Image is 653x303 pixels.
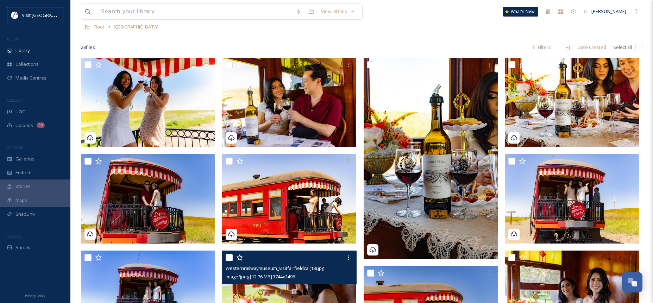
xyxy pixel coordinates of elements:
[98,4,292,19] input: Search your library
[318,5,359,18] a: View all files
[503,7,538,17] a: What's New
[11,12,18,19] img: visitfairfieldca_logo.jpeg
[15,122,33,129] span: Uploads
[7,145,23,150] span: WIDGETS
[15,47,30,54] span: Library
[226,273,295,280] span: image/jpeg | 12.76 MB | 3744 x 2496
[15,211,35,217] span: SnapLink
[15,197,27,204] span: Maps
[81,44,95,51] span: 28 file s
[222,154,356,244] img: Westernrailwaymuseum_visitfairfieldca (22).jpg
[226,265,324,271] span: Westernrailwaymuseum_visitfairfieldca (18).jpg
[505,154,639,244] img: Westernrailwaymuseum_visitfairfieldca (20).jpg
[15,156,34,162] span: Galleries
[222,58,356,147] img: Westernrailwaymuseum_visitfairfieldca (26).jpg
[81,154,215,244] img: Westernrailwaymuseum_visitfairfieldca (23).jpg
[574,40,610,54] div: Date Created
[15,183,31,190] span: Stories
[81,58,215,147] img: Westernrailwaymuseum_visitfairfieldca (27).jpg
[22,12,76,18] span: Visit [GEOGRAPHIC_DATA]
[528,40,554,54] div: Filters
[7,36,19,42] span: MEDIA
[15,169,33,176] span: Embeds
[114,23,158,31] a: [GEOGRAPHIC_DATA]
[25,293,45,298] span: Privacy Policy
[591,8,626,14] span: [PERSON_NAME]
[114,24,158,30] span: [GEOGRAPHIC_DATA]
[15,108,25,115] span: UGC
[613,44,632,51] span: Select all
[25,291,45,299] a: Privacy Policy
[94,23,105,31] a: Root
[505,58,639,147] img: Westernrailwaymuseum_visitfairfieldca (24).jpg
[15,61,39,68] span: Collections
[94,24,105,30] span: Root
[7,233,21,239] span: SOCIALS
[37,122,45,128] div: 53
[15,244,30,251] span: Socials
[364,58,498,259] img: Westernrailwaymuseum_visitfairfieldca (25).jpg
[622,272,642,292] button: Open Chat
[7,97,22,103] span: COLLECT
[15,75,46,81] span: Media Centres
[580,5,630,18] a: [PERSON_NAME]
